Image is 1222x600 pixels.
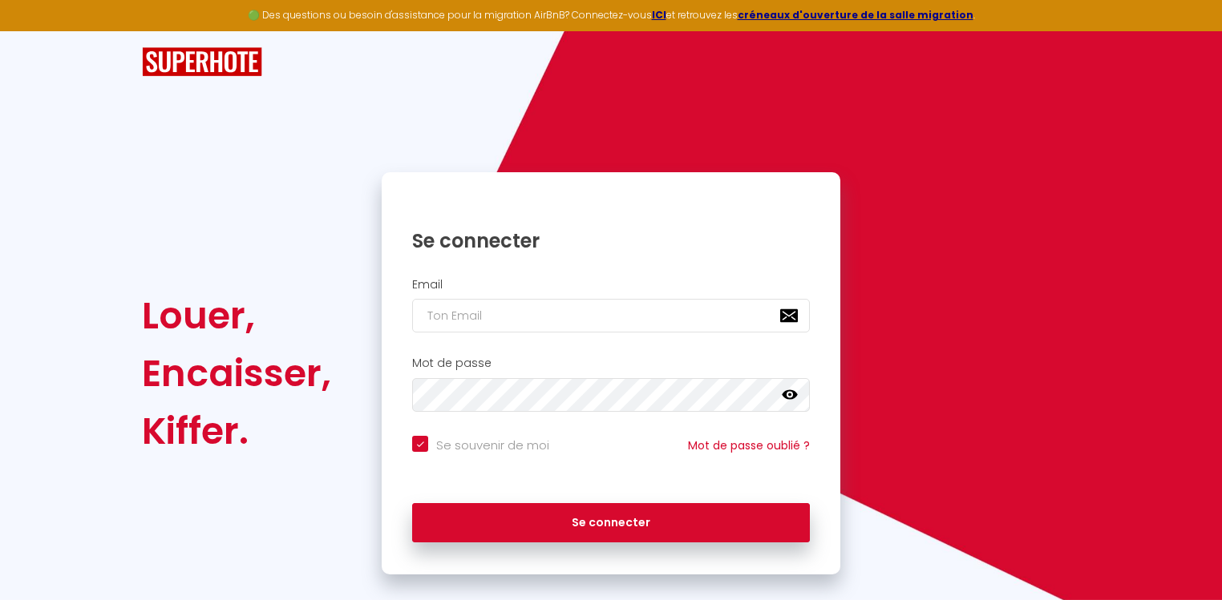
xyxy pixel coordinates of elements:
h2: Mot de passe [412,356,810,370]
a: créneaux d'ouverture de la salle migration [738,8,973,22]
div: Louer, [142,287,331,344]
h1: Se connecter [412,228,810,253]
div: Kiffer. [142,402,331,460]
a: Mot de passe oublié ? [688,437,810,453]
img: SuperHote logo [142,47,262,77]
div: Encaisser, [142,344,331,402]
input: Ton Email [412,299,810,332]
h2: Email [412,278,810,292]
a: ICI [652,8,666,22]
button: Se connecter [412,503,810,543]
